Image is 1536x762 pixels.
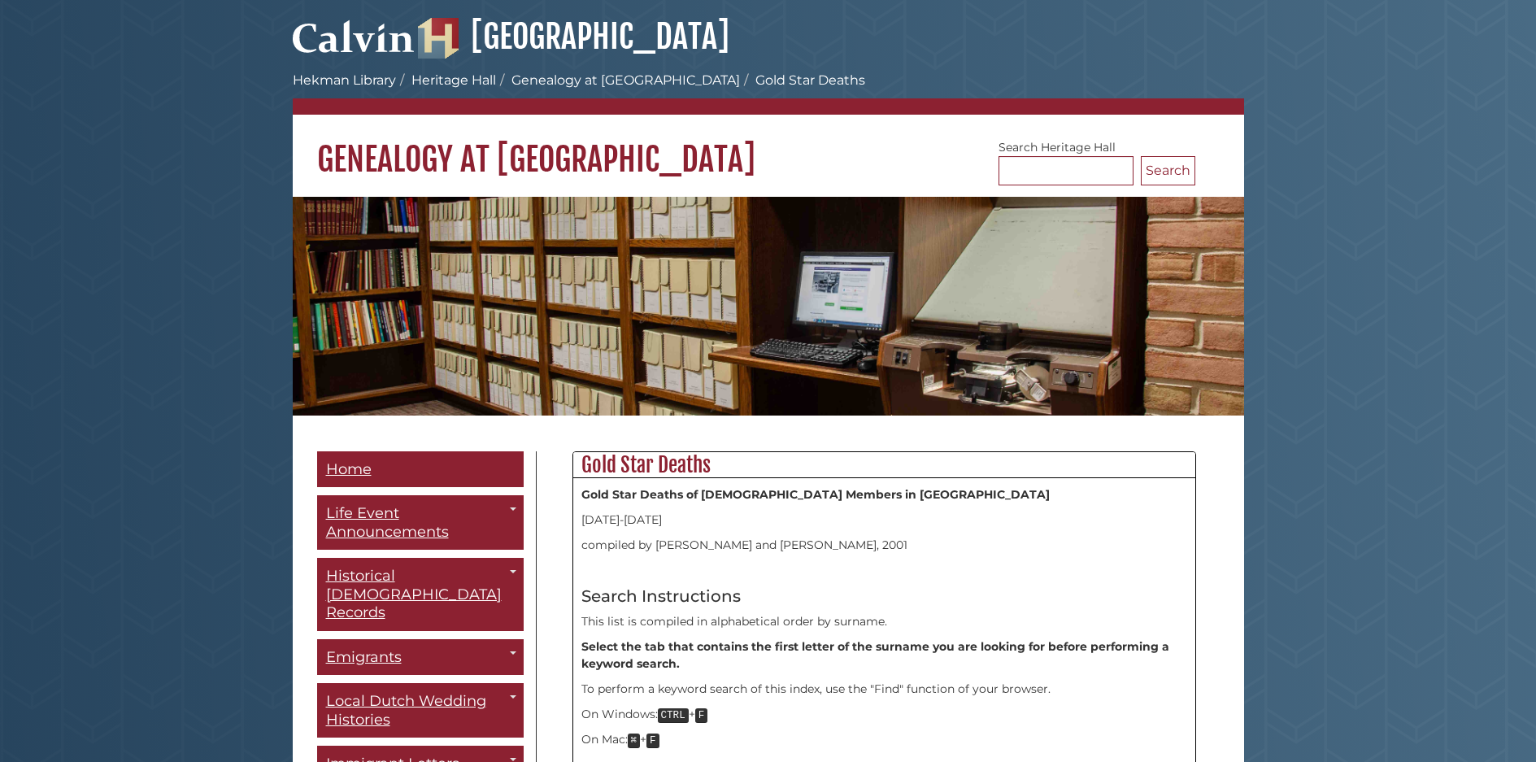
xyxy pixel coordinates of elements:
[581,639,1169,671] strong: Select the tab that contains the first letter of the surname you are looking for before performin...
[317,495,524,550] a: Life Event Announcements
[418,16,729,57] a: [GEOGRAPHIC_DATA]
[317,451,524,488] a: Home
[646,734,659,748] kbd: F
[573,452,1195,478] h2: Gold Star Deaths
[628,734,641,748] kbd: ⌘
[293,71,1244,115] nav: breadcrumb
[293,13,415,59] img: Calvin
[293,115,1244,180] h1: Genealogy at [GEOGRAPHIC_DATA]
[293,72,396,88] a: Hekman Library
[317,683,524,738] a: Local Dutch Wedding Histories
[326,692,486,729] span: Local Dutch Wedding Histories
[326,567,502,621] span: Historical [DEMOGRAPHIC_DATA] Records
[581,681,1187,698] p: To perform a keyword search of this index, use the "Find" function of your browser.
[581,731,1187,749] p: On Mac: +
[658,708,689,723] kbd: CTRL
[317,639,524,676] a: Emigrants
[293,37,415,52] a: Calvin University
[581,537,1187,554] p: compiled by [PERSON_NAME] and [PERSON_NAME], 2001
[581,512,1187,529] p: [DATE]-[DATE]
[581,587,1187,605] h4: Search Instructions
[326,648,402,666] span: Emigrants
[326,504,449,541] span: Life Event Announcements
[581,613,1187,630] p: This list is compiled in alphabetical order by surname.
[411,72,496,88] a: Heritage Hall
[581,706,1187,724] p: On Windows: +
[418,18,459,59] img: Hekman Library Logo
[511,72,740,88] a: Genealogy at [GEOGRAPHIC_DATA]
[740,71,865,90] li: Gold Star Deaths
[326,460,372,478] span: Home
[317,558,524,631] a: Historical [DEMOGRAPHIC_DATA] Records
[1141,156,1195,185] button: Search
[695,708,708,723] kbd: F
[581,487,1050,502] strong: Gold Star Deaths of [DEMOGRAPHIC_DATA] Members in [GEOGRAPHIC_DATA]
